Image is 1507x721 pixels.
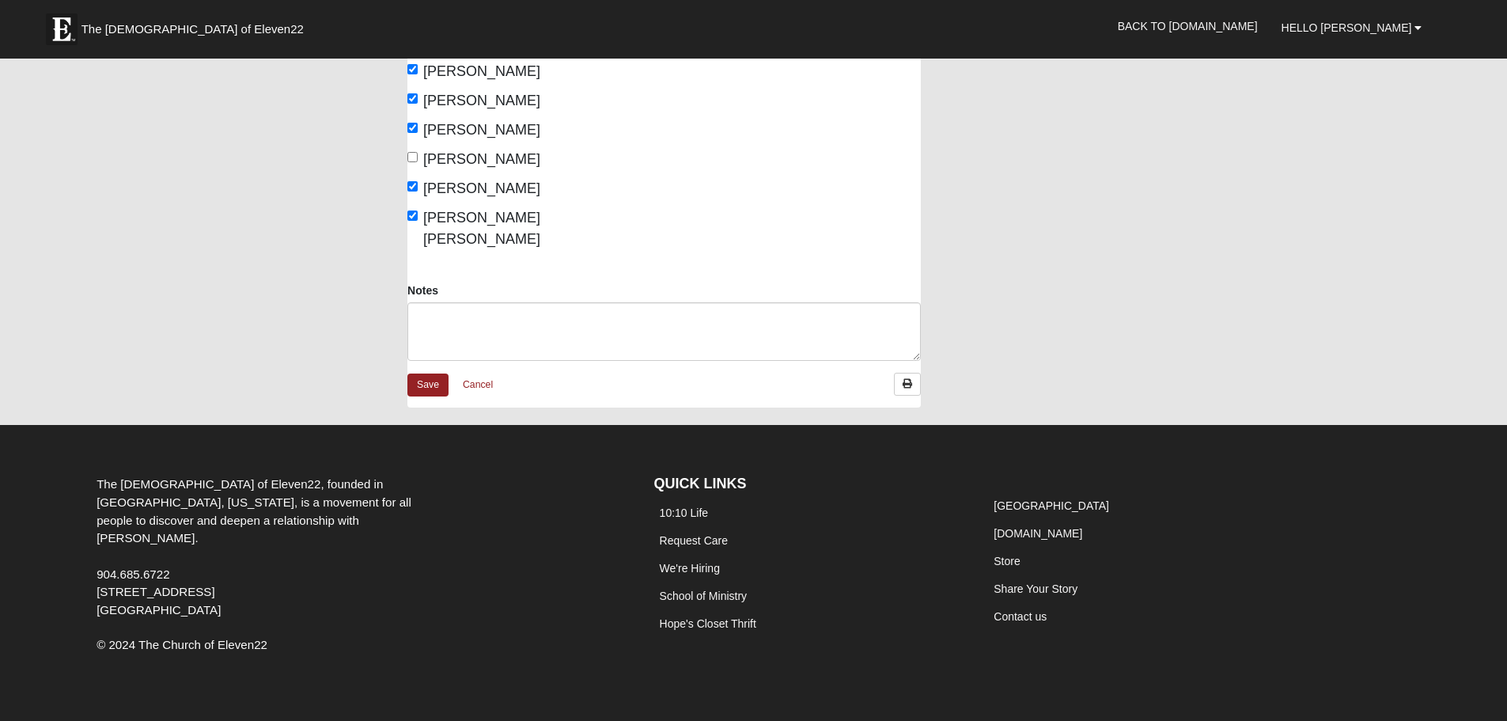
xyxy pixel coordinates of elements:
[423,151,540,167] span: [PERSON_NAME]
[407,283,438,298] label: Notes
[660,590,747,602] a: School of Ministry
[423,63,540,79] span: [PERSON_NAME]
[407,374,449,397] a: Save
[1106,6,1270,46] a: Back to [DOMAIN_NAME]
[423,93,540,108] span: [PERSON_NAME]
[97,603,221,617] span: [GEOGRAPHIC_DATA]
[654,476,965,493] h4: QUICK LINKS
[407,211,418,221] input: [PERSON_NAME] [PERSON_NAME]
[407,123,418,133] input: [PERSON_NAME]
[1282,21,1412,34] span: Hello [PERSON_NAME]
[994,527,1082,540] a: [DOMAIN_NAME]
[85,476,456,620] div: The [DEMOGRAPHIC_DATA] of Eleven22, founded in [GEOGRAPHIC_DATA], [US_STATE], is a movement for a...
[407,152,418,162] input: [PERSON_NAME]
[407,181,418,192] input: [PERSON_NAME]
[97,638,267,651] span: © 2024 The Church of Eleven22
[1270,8,1434,47] a: Hello [PERSON_NAME]
[660,617,756,630] a: Hope's Closet Thrift
[423,122,540,138] span: [PERSON_NAME]
[994,499,1109,512] a: [GEOGRAPHIC_DATA]
[46,13,78,45] img: Eleven22 logo
[452,373,503,397] a: Cancel
[660,562,720,575] a: We're Hiring
[423,210,540,247] span: [PERSON_NAME] [PERSON_NAME]
[994,582,1077,595] a: Share Your Story
[660,507,709,519] a: 10:10 Life
[81,21,304,37] span: The [DEMOGRAPHIC_DATA] of Eleven22
[894,373,921,396] a: Print Attendance Roster
[423,180,540,196] span: [PERSON_NAME]
[994,610,1047,623] a: Contact us
[660,534,728,547] a: Request Care
[407,64,418,74] input: [PERSON_NAME]
[407,93,418,104] input: [PERSON_NAME]
[38,6,354,45] a: The [DEMOGRAPHIC_DATA] of Eleven22
[994,555,1020,567] a: Store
